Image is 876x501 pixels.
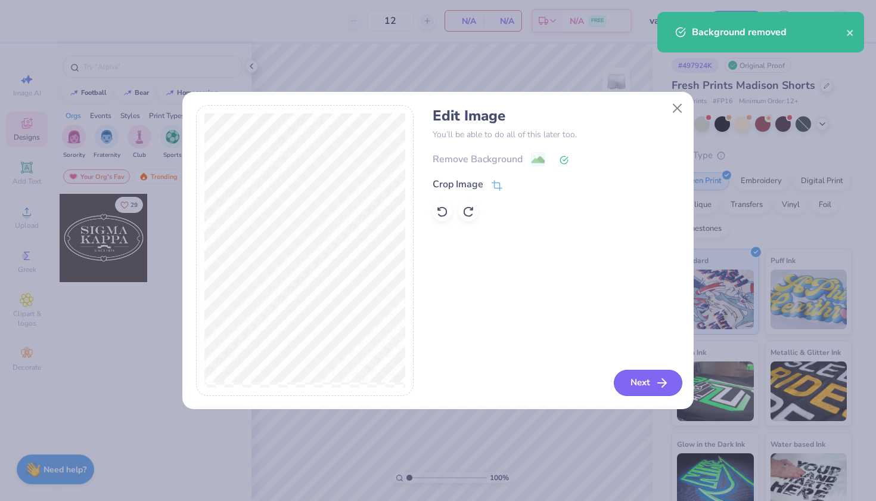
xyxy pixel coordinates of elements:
button: Close [666,97,689,119]
div: Crop Image [433,177,483,191]
p: You’ll be able to do all of this later too. [433,128,680,141]
button: Next [614,370,682,396]
div: Background removed [692,25,846,39]
h4: Edit Image [433,107,680,125]
button: close [846,25,855,39]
